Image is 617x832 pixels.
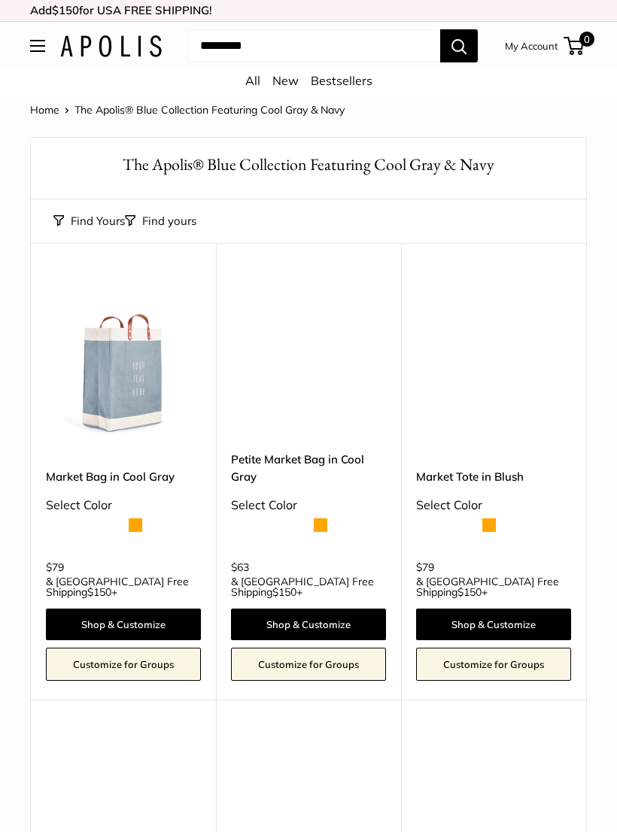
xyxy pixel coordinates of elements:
[457,585,482,599] span: $150
[579,32,594,47] span: 0
[30,40,45,52] button: Open menu
[52,3,79,17] span: $150
[46,281,201,436] a: Market Bag in Cool GrayMarket Bag in Cool Gray
[231,560,249,574] span: $63
[416,281,571,436] a: Market Tote in BlushMarket Tote in Blush
[505,37,558,55] a: My Account
[311,73,372,88] a: Bestsellers
[53,153,564,176] h1: The Apolis® Blue Collection Featuring Cool Gray & Navy
[74,103,345,117] span: The Apolis® Blue Collection Featuring Cool Gray & Navy
[231,609,386,640] a: Shop & Customize
[46,560,64,574] span: $79
[231,451,386,486] a: Petite Market Bag in Cool Gray
[87,585,111,599] span: $150
[53,211,125,232] button: Find Yours
[245,73,260,88] a: All
[125,211,196,232] button: Filter collection
[46,468,201,485] a: Market Bag in Cool Gray
[565,37,584,55] a: 0
[46,281,201,436] img: Market Bag in Cool Gray
[231,494,386,517] div: Select Color
[272,585,296,599] span: $150
[231,648,386,681] a: Customize for Groups
[416,494,571,517] div: Select Color
[231,281,386,436] a: Petite Market Bag in Cool GrayPetite Market Bag in Cool Gray
[440,29,478,62] button: Search
[46,494,201,517] div: Select Color
[60,35,162,57] img: Apolis
[46,648,201,681] a: Customize for Groups
[231,576,386,597] span: & [GEOGRAPHIC_DATA] Free Shipping +
[416,560,434,574] span: $79
[416,648,571,681] a: Customize for Groups
[188,29,440,62] input: Search...
[30,100,345,120] nav: Breadcrumb
[416,468,571,485] a: Market Tote in Blush
[46,576,201,597] span: & [GEOGRAPHIC_DATA] Free Shipping +
[416,576,571,597] span: & [GEOGRAPHIC_DATA] Free Shipping +
[46,609,201,640] a: Shop & Customize
[30,103,59,117] a: Home
[272,73,299,88] a: New
[416,609,571,640] a: Shop & Customize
